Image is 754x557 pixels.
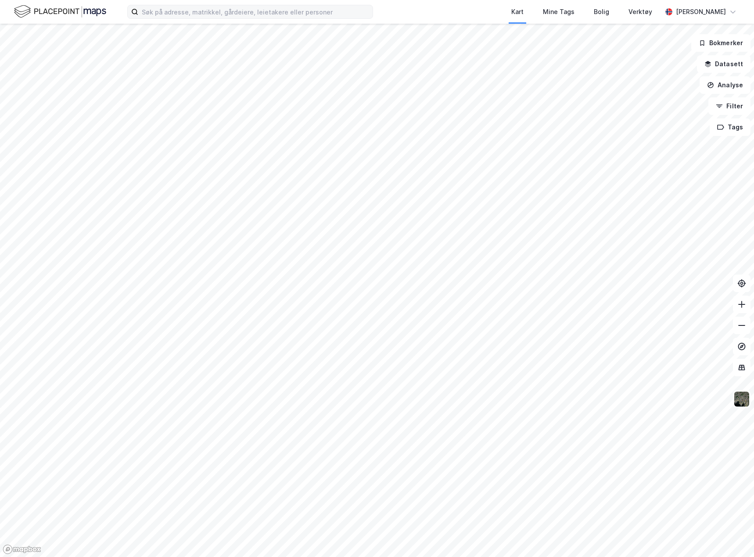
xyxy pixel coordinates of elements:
[733,391,750,407] img: 9k=
[676,7,726,17] div: [PERSON_NAME]
[3,544,41,554] a: Mapbox homepage
[14,4,106,19] img: logo.f888ab2527a4732fd821a326f86c7f29.svg
[594,7,609,17] div: Bolig
[697,55,750,73] button: Datasett
[710,515,754,557] iframe: Chat Widget
[138,5,373,18] input: Søk på adresse, matrikkel, gårdeiere, leietakere eller personer
[628,7,652,17] div: Verktøy
[710,515,754,557] div: Kontrollprogram for chat
[700,76,750,94] button: Analyse
[708,97,750,115] button: Filter
[511,7,524,17] div: Kart
[691,34,750,52] button: Bokmerker
[710,118,750,136] button: Tags
[543,7,574,17] div: Mine Tags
